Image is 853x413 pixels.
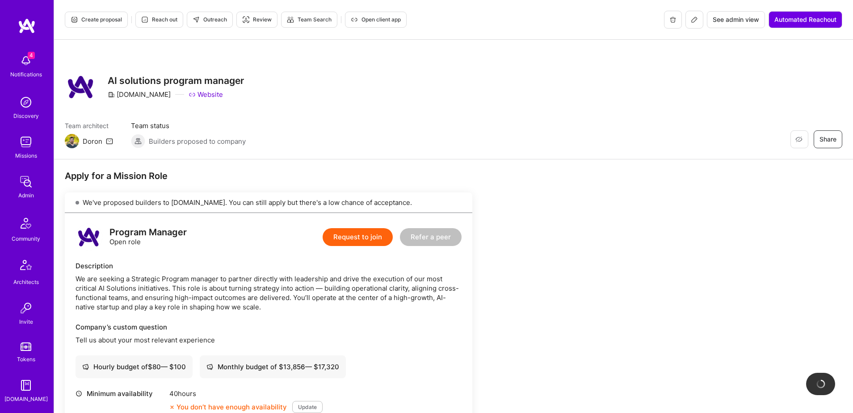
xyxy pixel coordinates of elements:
a: Website [189,90,223,99]
i: icon EyeClosed [795,136,803,143]
div: Apply for a Mission Role [65,170,472,182]
span: See admin view [713,15,759,24]
div: We've proposed builders to [DOMAIN_NAME]. You can still apply but there's a low chance of accepta... [65,192,472,213]
div: Company’s custom question [76,322,462,332]
img: Team Architect [65,134,79,148]
div: Monthly budget of $ 13,856 — $ 17,320 [206,362,339,371]
button: Automated Reachout [769,11,842,28]
img: Invite [17,299,35,317]
div: Notifications [10,70,42,79]
i: icon Clock [76,390,82,397]
button: Request to join [323,228,393,246]
span: Builders proposed to company [149,137,246,146]
span: Reach out [141,16,177,24]
span: Open client app [351,16,401,24]
div: Minimum availability [76,389,165,398]
i: icon CloseOrange [169,405,175,410]
img: Company Logo [65,71,97,103]
img: Architects [15,256,37,277]
div: Architects [13,277,39,287]
i: icon Cash [82,363,89,370]
span: 4 [28,52,35,59]
div: Admin [18,191,34,200]
i: icon CompanyGray [108,91,115,98]
button: Team Search [281,12,337,28]
span: Share [819,135,836,144]
img: guide book [17,376,35,394]
img: Community [15,213,37,234]
button: Reach out [135,12,183,28]
button: Update [292,401,323,413]
span: Outreach [193,16,227,24]
div: Community [12,234,40,243]
img: logo [76,224,102,250]
button: Review [236,12,277,28]
img: bell [17,52,35,70]
img: admin teamwork [17,173,35,191]
span: Review [242,16,272,24]
span: Team architect [65,121,113,130]
div: Program Manager [109,228,187,237]
img: loading [816,379,826,389]
i: icon Cash [206,363,213,370]
button: Open client app [345,12,407,28]
i: icon Mail [106,138,113,145]
div: We are seeking a Strategic Program manager to partner directly with leadership and drive the exec... [76,274,462,312]
button: See admin view [707,11,765,28]
span: Create proposal [71,16,122,24]
h3: AI solutions program manager [108,75,244,86]
span: Automated Reachout [774,15,836,24]
button: Share [814,130,842,148]
button: Create proposal [65,12,128,28]
button: Outreach [187,12,233,28]
div: Open role [109,228,187,246]
div: Description [76,261,462,271]
span: Team Search [287,16,332,24]
div: Hourly budget of $ 80 — $ 100 [82,362,186,371]
p: Tell us about your most relevant experience [76,335,462,345]
div: Invite [19,317,33,326]
i: icon Targeter [242,16,249,23]
div: Missions [15,151,37,160]
div: Discovery [13,111,39,121]
div: 40 hours [169,389,323,398]
span: Team status [131,121,246,130]
img: logo [18,18,36,34]
img: Builders proposed to company [131,134,145,148]
div: Tokens [17,355,35,364]
button: Refer a peer [400,228,462,246]
div: You don’t have enough availability [169,402,287,412]
div: [DOMAIN_NAME] [108,90,171,99]
img: discovery [17,93,35,111]
i: icon Proposal [71,16,78,23]
img: tokens [21,342,31,351]
div: [DOMAIN_NAME] [4,394,48,404]
div: Doron [83,137,102,146]
img: teamwork [17,133,35,151]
